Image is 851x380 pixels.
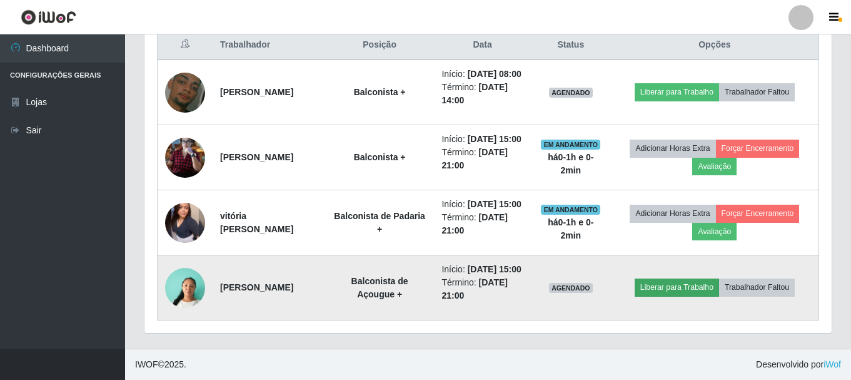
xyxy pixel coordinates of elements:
li: Término: [441,81,523,107]
li: Início: [441,198,523,211]
li: Término: [441,146,523,172]
span: EM ANDAMENTO [541,205,600,215]
img: 1746551747350.jpeg [165,203,205,243]
img: 1744237096937.jpeg [165,130,205,185]
button: Liberar para Trabalho [635,279,719,296]
button: Avaliação [692,158,737,175]
strong: Balconista de Açougue + [351,276,408,299]
img: 1737048991745.jpeg [165,261,205,314]
button: Avaliação [692,223,737,240]
a: iWof [823,359,841,369]
time: [DATE] 08:00 [468,69,521,79]
li: Início: [441,68,523,81]
strong: vitória [PERSON_NAME] [220,211,293,234]
img: 1742859772474.jpeg [165,51,205,133]
li: Término: [441,276,523,302]
strong: [PERSON_NAME] [220,152,293,162]
button: Forçar Encerramento [716,205,800,222]
strong: [PERSON_NAME] [220,282,293,292]
button: Trabalhador Faltou [719,83,795,101]
span: © 2025 . [135,358,186,371]
button: Adicionar Horas Extra [630,205,715,222]
button: Liberar para Trabalho [635,83,719,101]
strong: há 0-1 h e 0-2 min [548,152,593,175]
time: [DATE] 15:00 [468,134,521,144]
time: [DATE] 15:00 [468,264,521,274]
strong: Balconista + [354,87,406,97]
strong: há 0-1 h e 0-2 min [548,217,593,240]
th: Posição [325,31,435,60]
span: EM ANDAMENTO [541,140,600,150]
strong: Balconista + [354,152,406,162]
time: [DATE] 15:00 [468,199,521,209]
span: Desenvolvido por [756,358,841,371]
span: AGENDADO [549,88,593,98]
li: Início: [441,263,523,276]
strong: Balconista de Padaria + [334,211,425,234]
span: IWOF [135,359,158,369]
span: AGENDADO [549,283,593,293]
img: CoreUI Logo [21,9,76,25]
button: Adicionar Horas Extra [630,140,715,157]
li: Término: [441,211,523,237]
th: Status [531,31,611,60]
th: Data [434,31,530,60]
button: Trabalhador Faltou [719,279,795,296]
strong: [PERSON_NAME] [220,87,293,97]
th: Trabalhador [213,31,325,60]
th: Opções [611,31,819,60]
li: Início: [441,133,523,146]
button: Forçar Encerramento [716,140,800,157]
